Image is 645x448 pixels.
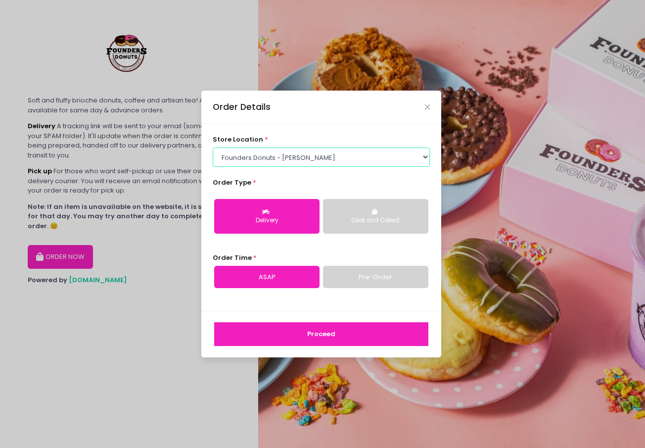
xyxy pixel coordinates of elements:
[323,199,428,234] button: Click and Collect
[213,135,263,144] span: store location
[213,178,251,187] span: Order Type
[213,100,271,113] div: Order Details
[214,199,320,234] button: Delivery
[323,266,428,289] a: Pre-Order
[330,216,421,225] div: Click and Collect
[221,216,313,225] div: Delivery
[213,253,252,262] span: Order Time
[425,104,430,109] button: Close
[214,322,428,346] button: Proceed
[214,266,320,289] a: ASAP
